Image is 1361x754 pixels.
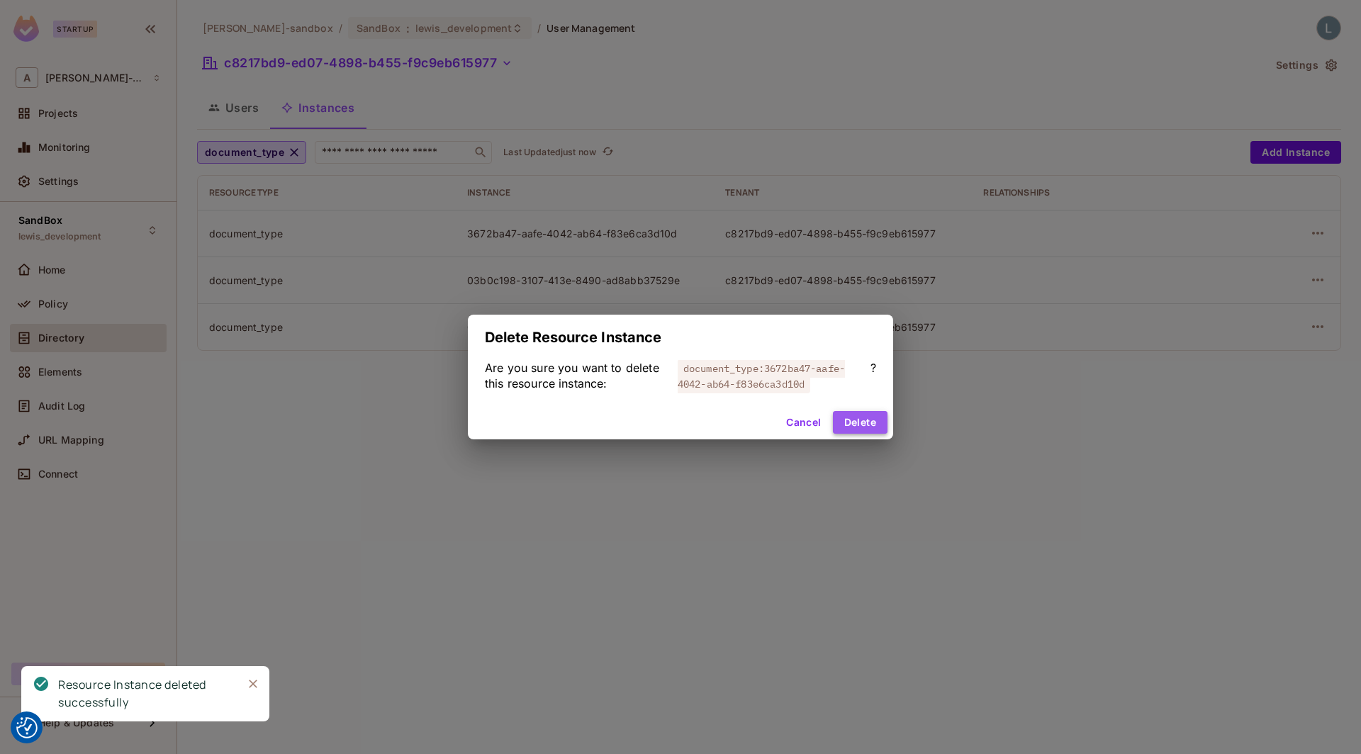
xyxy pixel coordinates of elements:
[833,411,887,434] button: Delete
[16,717,38,738] button: Consent Preferences
[468,315,893,360] h2: Delete Resource Instance
[485,360,876,391] div: Are you sure you want to delete this resource instance: ?
[16,717,38,738] img: Revisit consent button
[242,673,264,694] button: Close
[58,676,231,711] div: Resource Instance deleted successfully
[780,411,827,434] button: Cancel
[678,359,845,393] span: document_type:3672ba47-aafe-4042-ab64-f83e6ca3d10d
